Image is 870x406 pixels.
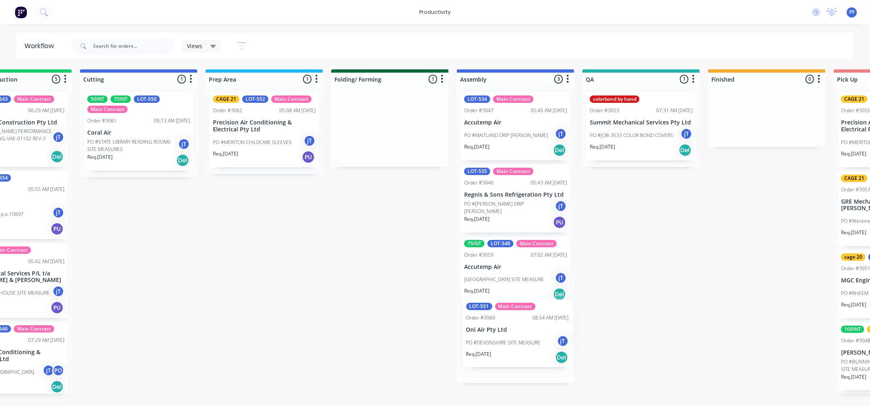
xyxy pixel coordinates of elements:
span: Views [187,42,202,50]
span: PF [849,9,855,16]
div: productivity [415,6,455,18]
input: Search for orders... [93,38,174,54]
div: Workflow [24,41,58,51]
img: Factory [15,6,27,18]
